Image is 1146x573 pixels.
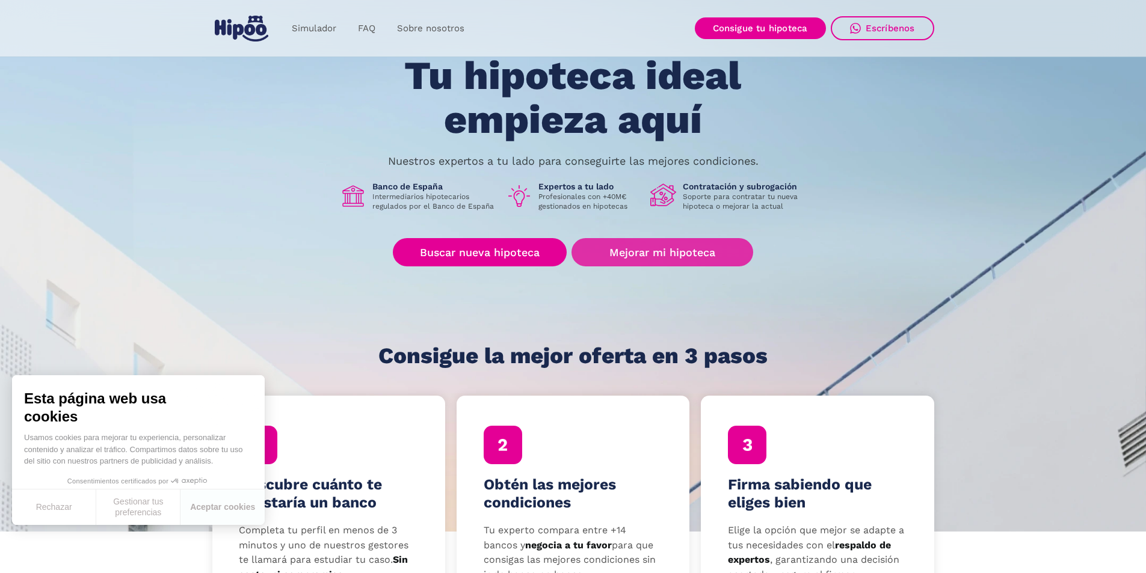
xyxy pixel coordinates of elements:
[388,156,759,166] p: Nuestros expertos a tu lado para conseguirte las mejores condiciones.
[484,476,663,512] h4: Obtén las mejores condiciones
[728,476,907,512] h4: Firma sabiendo que eliges bien
[372,192,496,211] p: Intermediarios hipotecarios regulados por el Banco de España
[212,11,271,46] a: home
[831,16,934,40] a: Escríbenos
[525,539,612,551] strong: negocia a tu favor
[386,17,475,40] a: Sobre nosotros
[683,192,807,211] p: Soporte para contratar tu nueva hipoteca o mejorar la actual
[538,192,641,211] p: Profesionales con +40M€ gestionados en hipotecas
[372,181,496,192] h1: Banco de España
[571,238,753,266] a: Mejorar mi hipoteca
[239,476,418,512] h4: Descubre cuánto te prestaría un banco
[378,344,768,368] h1: Consigue la mejor oferta en 3 pasos
[866,23,915,34] div: Escríbenos
[347,17,386,40] a: FAQ
[683,181,807,192] h1: Contratación y subrogación
[695,17,826,39] a: Consigue tu hipoteca
[345,54,801,141] h1: Tu hipoteca ideal empieza aquí
[393,238,567,266] a: Buscar nueva hipoteca
[538,181,641,192] h1: Expertos a tu lado
[281,17,347,40] a: Simulador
